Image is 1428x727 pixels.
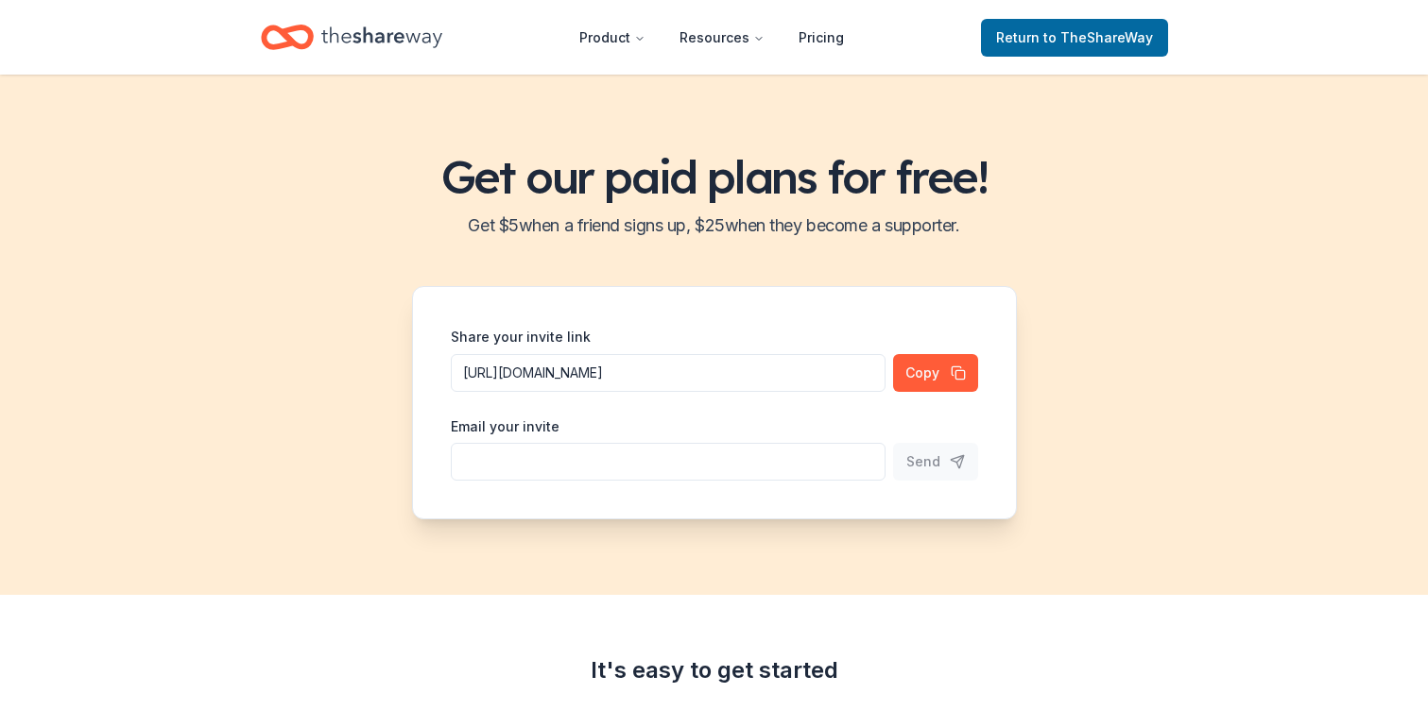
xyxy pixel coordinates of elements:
button: Resources [664,19,780,57]
label: Email your invite [451,417,559,436]
button: Product [564,19,661,57]
div: It's easy to get started [261,655,1168,685]
span: Return [996,26,1153,49]
label: Share your invite link [451,328,591,347]
button: Copy [893,354,978,392]
a: Home [261,15,442,59]
nav: Main [564,15,859,59]
h1: Get our paid plans for free! [23,150,1405,203]
a: Returnto TheShareWay [981,19,1168,57]
a: Pricing [783,19,859,57]
h2: Get $ 5 when a friend signs up, $ 25 when they become a supporter. [23,211,1405,241]
span: to TheShareWay [1043,29,1153,45]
